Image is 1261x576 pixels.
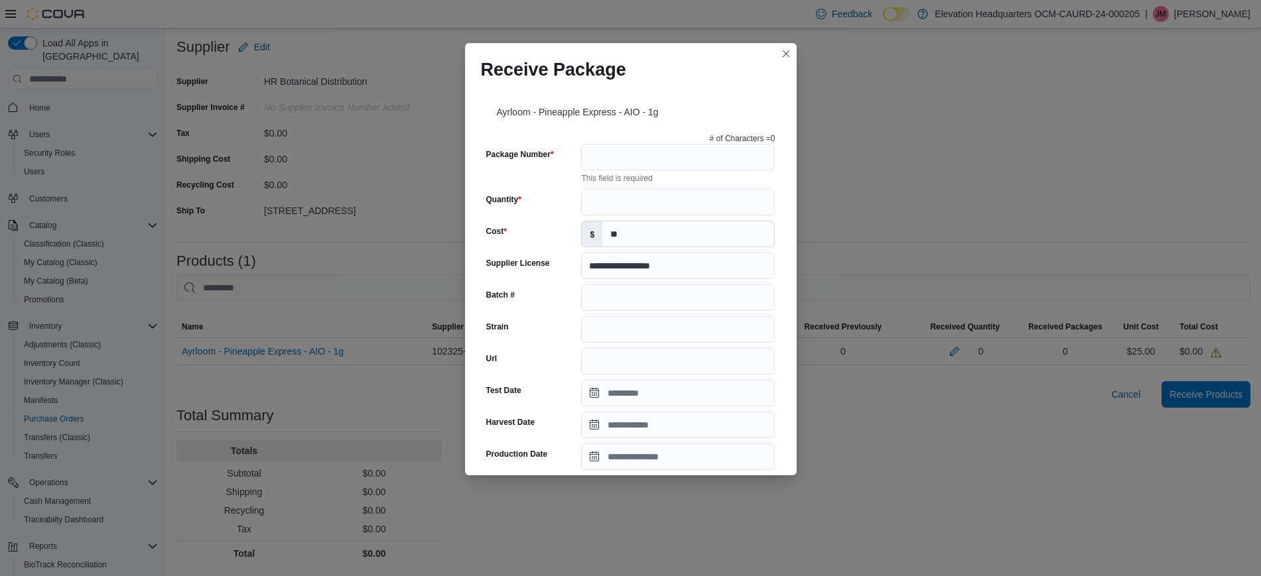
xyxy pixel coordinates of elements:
[486,290,515,300] label: Batch #
[486,417,535,428] label: Harvest Date
[481,91,781,128] div: Ayrloom - Pineapple Express - AIO - 1g
[486,258,550,268] label: Supplier License
[581,380,775,406] input: Press the down key to open a popover containing a calendar.
[486,226,507,237] label: Cost
[486,353,498,364] label: Url
[486,321,509,332] label: Strain
[486,149,554,160] label: Package Number
[710,133,775,144] p: # of Characters = 0
[486,194,521,205] label: Quantity
[581,412,775,438] input: Press the down key to open a popover containing a calendar.
[582,221,602,247] label: $
[486,449,548,459] label: Production Date
[486,385,521,396] label: Test Date
[481,59,626,80] h1: Receive Package
[581,443,775,470] input: Press the down key to open a popover containing a calendar.
[778,46,794,62] button: Closes this modal window
[581,170,775,184] div: This field is required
